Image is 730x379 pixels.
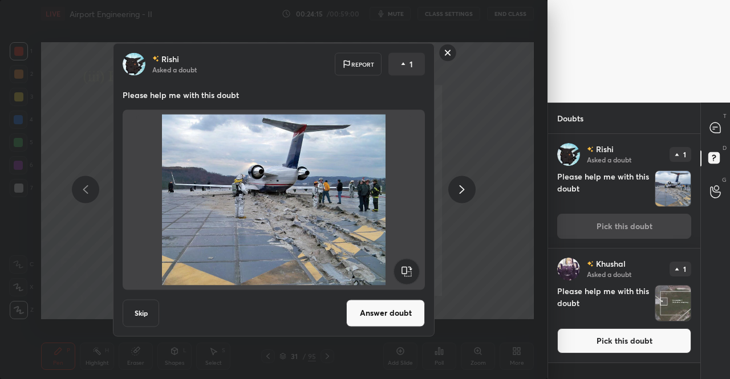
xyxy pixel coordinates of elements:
p: Rishi [596,145,614,154]
p: 1 [683,266,686,272]
p: Asked a doubt [152,64,197,74]
img: 17570717056YP8TE.jpg [655,171,691,206]
button: Pick this doubt [557,328,691,353]
p: Please help me with this doubt [123,89,425,100]
button: Skip [123,299,159,327]
p: Asked a doubt [587,270,631,279]
p: 1 [409,58,413,70]
p: G [722,176,727,184]
img: bf4054a70c904089aaf21c540a053cd7.jpg [557,143,580,166]
button: Answer doubt [346,299,425,327]
img: 17570716249SLRND.jpg [655,286,691,321]
p: Doubts [548,103,593,133]
p: Rishi [161,54,179,63]
p: Asked a doubt [587,155,631,164]
div: Report [335,52,382,75]
img: no-rating-badge.077c3623.svg [587,261,594,267]
p: Khushal [596,259,626,268]
p: T [723,112,727,120]
img: 9f7879a67ec642af9c43663621f95cdf.jpg [557,258,580,280]
p: 1 [683,151,686,158]
h4: Please help me with this doubt [557,170,650,207]
img: bf4054a70c904089aaf21c540a053cd7.jpg [123,52,145,75]
h4: Please help me with this doubt [557,285,650,321]
img: no-rating-badge.077c3623.svg [587,146,594,153]
p: D [723,144,727,152]
img: 17570717056YP8TE.jpg [136,114,411,285]
img: no-rating-badge.077c3623.svg [152,56,159,62]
